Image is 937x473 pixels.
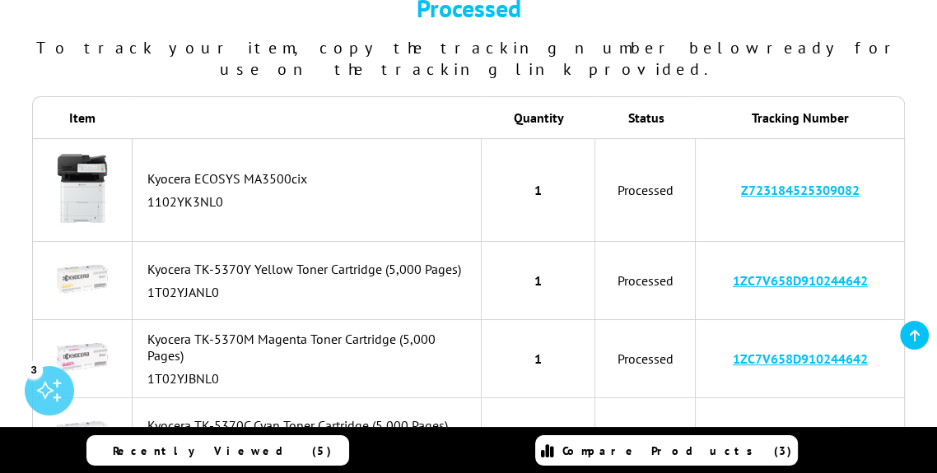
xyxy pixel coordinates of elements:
[595,96,696,138] th: Status
[112,443,331,458] span: Recently Viewed (5)
[482,96,595,138] th: Quantity
[147,331,473,364] div: Kyocera TK-5370M Magenta Toner Cartridge (5,000 Pages)
[147,417,473,434] div: Kyocera TK-5370C Cyan Toner Cartridge (5,000 Pages)
[741,182,860,198] a: Z723184525309082
[562,443,792,458] span: Compare Products (3)
[25,360,43,378] div: 3
[535,435,798,466] a: Compare Products (3)
[595,242,696,320] td: Processed
[595,138,696,242] td: Processed
[482,242,595,320] td: 1
[147,284,473,300] div: 1T02YJANL0
[482,320,595,398] td: 1
[41,147,124,230] img: Kyocera ECOSYS MA3500cix
[733,272,868,289] a: 1ZC7V658D910244642
[696,96,905,138] th: Tracking Number
[595,320,696,398] td: Processed
[54,250,111,308] img: Kyocera TK-5370Y Yellow Toner Cartridge (5,000 Pages)
[147,170,473,187] div: Kyocera ECOSYS MA3500cix
[147,193,473,210] div: 1102YK3NL0
[733,350,868,367] a: 1ZC7V658D910244642
[147,261,473,277] div: Kyocera TK-5370Y Yellow Toner Cartridge (5,000 Pages)
[36,37,902,80] span: To track your item, copy the tracking number below ready for use on the tracking link provided.
[54,328,111,386] img: Kyocera TK-5370M Magenta Toner Cartridge (5,000 Pages)
[147,370,473,387] div: 1T02YJBNL0
[32,96,133,138] th: Item
[482,138,595,242] td: 1
[86,435,349,466] a: Recently Viewed (5)
[54,406,111,464] img: Kyocera TK-5370C Cyan Toner Cartridge (5,000 Pages)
